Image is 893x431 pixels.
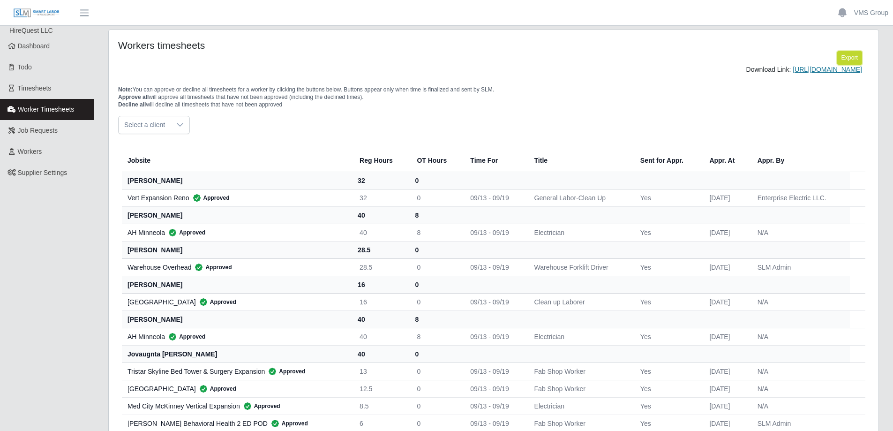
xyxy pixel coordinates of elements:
[118,86,133,93] span: Note:
[633,328,702,345] td: Yes
[18,84,52,92] span: Timesheets
[13,8,60,18] img: SLM Logo
[196,384,236,393] span: Approved
[122,241,352,258] th: [PERSON_NAME]
[702,328,750,345] td: [DATE]
[122,206,352,224] th: [PERSON_NAME]
[750,258,850,276] td: SLM Admin
[527,380,633,397] td: Fab Shop Worker
[702,149,750,172] th: Appr. At
[189,193,230,203] span: Approved
[463,380,526,397] td: 09/13 - 09/19
[128,419,345,428] div: [PERSON_NAME] Behavioral Health 2 ED POD
[122,149,352,172] th: Jobsite
[128,332,345,341] div: AH Minneola
[633,149,702,172] th: Sent for Appr.
[352,380,409,397] td: 12.5
[409,380,463,397] td: 0
[352,172,409,189] th: 32
[409,345,463,363] th: 0
[18,63,32,71] span: Todo
[352,258,409,276] td: 28.5
[268,419,308,428] span: Approved
[854,8,888,18] a: VMS Group
[409,172,463,189] th: 0
[119,116,171,134] span: Select a client
[409,224,463,241] td: 8
[352,149,409,172] th: Reg Hours
[527,189,633,206] td: General Labor-Clean Up
[750,380,850,397] td: N/A
[409,293,463,310] td: 0
[702,258,750,276] td: [DATE]
[463,363,526,380] td: 09/13 - 09/19
[165,332,205,341] span: Approved
[527,328,633,345] td: Electrician
[196,297,236,307] span: Approved
[527,224,633,241] td: Electrician
[409,206,463,224] th: 8
[18,106,74,113] span: Worker Timesheets
[191,263,232,272] span: Approved
[352,310,409,328] th: 40
[128,297,345,307] div: [GEOGRAPHIC_DATA]
[750,363,850,380] td: N/A
[352,328,409,345] td: 40
[409,189,463,206] td: 0
[122,345,352,363] th: jovaugnta [PERSON_NAME]
[702,363,750,380] td: [DATE]
[265,367,305,376] span: Approved
[352,241,409,258] th: 28.5
[463,293,526,310] td: 09/13 - 09/19
[633,363,702,380] td: Yes
[837,51,862,64] button: Export
[165,228,205,237] span: Approved
[527,397,633,415] td: Electrician
[18,127,58,134] span: Job Requests
[409,310,463,328] th: 8
[463,224,526,241] td: 09/13 - 09/19
[702,293,750,310] td: [DATE]
[750,224,850,241] td: N/A
[18,148,42,155] span: Workers
[750,189,850,206] td: Enterprise Electric LLC.
[633,293,702,310] td: Yes
[118,94,149,100] span: Approve all
[409,241,463,258] th: 0
[122,310,352,328] th: [PERSON_NAME]
[18,169,68,176] span: Supplier Settings
[352,224,409,241] td: 40
[352,397,409,415] td: 8.5
[409,258,463,276] td: 0
[463,397,526,415] td: 09/13 - 09/19
[702,397,750,415] td: [DATE]
[409,328,463,345] td: 8
[750,149,850,172] th: Appr. By
[352,363,409,380] td: 13
[527,149,633,172] th: Title
[463,328,526,345] td: 09/13 - 09/19
[463,189,526,206] td: 09/13 - 09/19
[527,258,633,276] td: Warehouse Forklift Driver
[122,276,352,293] th: [PERSON_NAME]
[18,42,50,50] span: Dashboard
[128,193,345,203] div: Vert Expansion Reno
[633,189,702,206] td: Yes
[352,345,409,363] th: 40
[409,363,463,380] td: 0
[527,293,633,310] td: Clean up Laborer
[463,149,526,172] th: Time For
[633,224,702,241] td: Yes
[463,258,526,276] td: 09/13 - 09/19
[118,101,146,108] span: Decline all
[128,401,345,411] div: Med City McKinney Vertical Expansion
[352,293,409,310] td: 16
[125,65,862,75] div: Download Link:
[352,276,409,293] th: 16
[702,224,750,241] td: [DATE]
[702,189,750,206] td: [DATE]
[128,263,345,272] div: Warehouse Overhead
[793,66,862,73] a: [URL][DOMAIN_NAME]
[409,276,463,293] th: 0
[122,172,352,189] th: [PERSON_NAME]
